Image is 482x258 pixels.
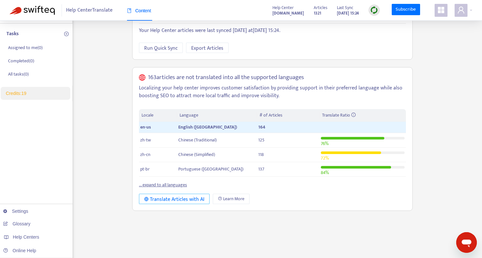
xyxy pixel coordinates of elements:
span: pt-br [140,165,150,173]
p: Your Help Center articles were last synced [DATE] at [DATE] 15:24 . [139,27,406,35]
strong: [DOMAIN_NAME] [272,10,304,17]
img: Swifteq [10,6,55,15]
a: [DOMAIN_NAME] [272,9,304,17]
span: Help Centers [13,234,39,240]
p: All tasks ( 0 ) [8,71,29,77]
span: Learn More [223,195,244,202]
div: Translate Articles with AI [144,195,204,203]
span: 72 % [321,154,329,162]
span: Run Quick Sync [144,44,178,52]
span: user [457,6,465,14]
a: Credits:19 [6,91,26,96]
th: Language [177,109,257,122]
button: Export Articles [186,43,229,53]
span: appstore [437,6,445,14]
span: Content [127,8,151,13]
th: Locale [139,109,177,122]
a: Glossary [3,221,30,226]
span: Help Center Translate [66,4,113,16]
p: Completed ( 0 ) [8,57,34,64]
a: Online Help [3,248,36,253]
span: Portuguese ([GEOGRAPHIC_DATA]) [178,165,243,173]
p: Assigned to me ( 0 ) [8,44,43,51]
span: Chinese (Simplified) [178,151,215,158]
p: Tasks [6,30,19,38]
span: 76 % [321,140,329,147]
span: Articles [314,4,327,11]
h5: 163 articles are not translated into all the supported languages [148,74,304,81]
button: Run Quick Sync [139,43,183,53]
span: 125 [258,136,264,144]
span: English ([GEOGRAPHIC_DATA]) [178,123,237,131]
iframe: Button to launch messaging window [456,232,477,253]
span: 118 [258,151,264,158]
th: # of Articles [257,109,319,122]
strong: 1321 [314,10,321,17]
span: zh-tw [140,136,151,144]
div: Translate Ratio [322,112,403,119]
a: Learn More [213,194,250,204]
a: Settings [3,209,28,214]
span: 84 % [321,169,329,176]
span: en-us [140,123,151,131]
span: plus-circle [64,32,69,36]
span: 164 [258,123,265,131]
p: Localizing your help center improves customer satisfaction by providing support in their preferre... [139,84,406,100]
span: global [139,74,145,81]
span: Help Center [272,4,294,11]
span: zh-cn [140,151,150,158]
strong: [DATE] 15:24 [337,10,359,17]
a: Subscribe [392,4,420,15]
span: Last Sync [337,4,353,11]
img: sync.dc5367851b00ba804db3.png [370,6,378,14]
span: 137 [258,165,264,173]
span: Chinese (Traditional) [178,136,217,144]
span: book [127,8,132,13]
span: Export Articles [191,44,223,52]
button: Translate Articles with AI [139,194,210,204]
a: ... expand to all languages [139,181,187,189]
